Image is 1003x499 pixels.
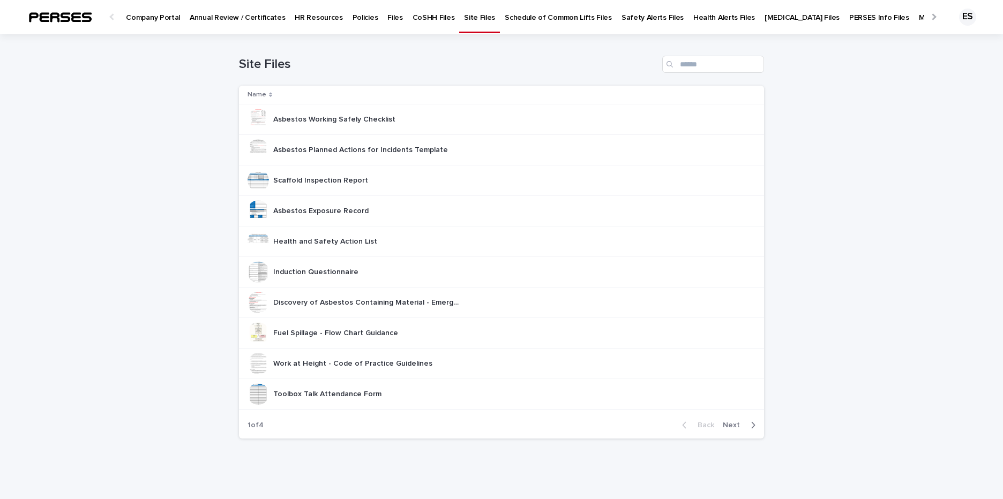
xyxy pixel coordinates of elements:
tr: Asbestos Exposure RecordAsbestos Exposure Record [239,196,764,226]
p: Discovery of Asbestos Containing Material - Emergency Procedure [273,296,463,307]
p: Toolbox Talk Attendance Form [273,388,384,399]
tr: Health and Safety Action ListHealth and Safety Action List [239,226,764,257]
button: Next [718,420,764,430]
p: Asbestos Planned Actions for Incidents Template [273,143,450,155]
tr: Asbestos Planned Actions for Incidents TemplateAsbestos Planned Actions for Incidents Template [239,135,764,165]
input: Search [662,56,764,73]
span: Next [723,421,746,429]
tr: Discovery of Asbestos Containing Material - Emergency ProcedureDiscovery of Asbestos Containing M... [239,288,764,318]
p: Scaffold Inspection Report [273,174,370,185]
img: tSkXltGzRgGXHrgo7SoP [21,6,99,28]
h1: Site Files [239,57,658,72]
p: Work at Height - Code of Practice Guidelines [273,357,435,368]
tr: Toolbox Talk Attendance FormToolbox Talk Attendance Form [239,379,764,410]
tr: Induction QuestionnaireInduction Questionnaire [239,257,764,288]
tr: Work at Height - Code of Practice GuidelinesWork at Height - Code of Practice Guidelines [239,349,764,379]
p: Asbestos Exposure Record [273,205,371,216]
p: Asbestos Working Safely Checklist [273,113,398,124]
p: Health and Safety Action List [273,235,379,246]
p: Fuel Spillage - Flow Chart Guidance [273,327,400,338]
tr: Fuel Spillage - Flow Chart GuidanceFuel Spillage - Flow Chart Guidance [239,318,764,349]
tr: Scaffold Inspection ReportScaffold Inspection Report [239,165,764,196]
p: Induction Questionnaire [273,266,361,277]
div: ES [959,9,976,26]
span: Back [691,421,714,429]
p: Name [248,89,266,101]
tr: Asbestos Working Safely ChecklistAsbestos Working Safely Checklist [239,104,764,135]
p: 1 of 4 [239,412,272,438]
button: Back [673,420,718,430]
